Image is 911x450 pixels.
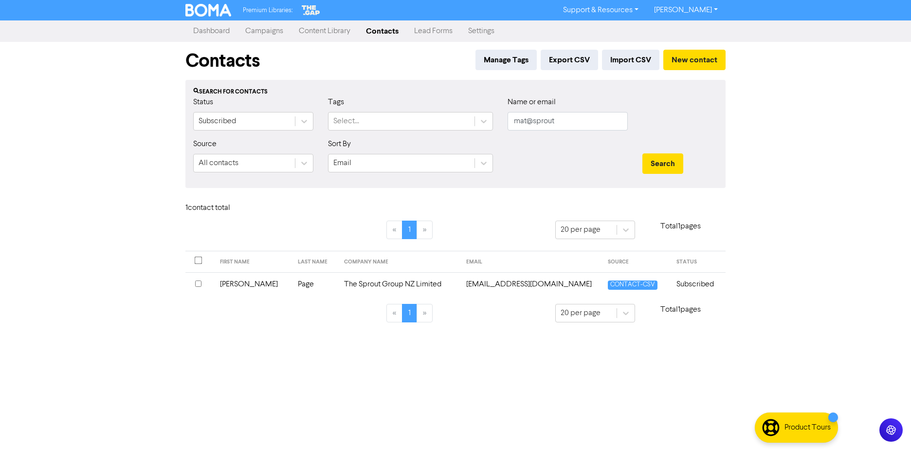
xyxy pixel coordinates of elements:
[243,7,292,14] span: Premium Libraries:
[185,21,237,41] a: Dashboard
[292,272,338,296] td: Page
[460,21,502,41] a: Settings
[561,224,601,236] div: 20 per page
[646,2,726,18] a: [PERSON_NAME]
[508,96,556,108] label: Name or email
[193,96,213,108] label: Status
[555,2,646,18] a: Support & Resources
[541,50,598,70] button: Export CSV
[475,50,537,70] button: Manage Tags
[193,138,217,150] label: Source
[635,304,726,316] p: Total 1 pages
[333,157,351,169] div: Email
[338,272,460,296] td: The Sprout Group NZ Limited
[193,88,718,96] div: Search for contacts
[333,115,359,127] div: Select...
[602,50,659,70] button: Import CSV
[671,272,726,296] td: Subscribed
[358,21,406,41] a: Contacts
[663,50,726,70] button: New contact
[460,251,602,273] th: EMAIL
[635,221,726,232] p: Total 1 pages
[602,251,671,273] th: SOURCE
[671,251,726,273] th: STATUS
[328,138,351,150] label: Sort By
[185,4,231,17] img: BOMA Logo
[862,403,911,450] iframe: Chat Widget
[608,281,657,290] span: CONTACT-CSV
[402,221,417,239] a: Page 1 is your current page
[402,304,417,322] a: Page 1 is your current page
[300,4,322,17] img: The Gap
[199,157,238,169] div: All contacts
[642,153,683,174] button: Search
[406,21,460,41] a: Lead Forms
[214,272,292,296] td: [PERSON_NAME]
[338,251,460,273] th: COMPANY NAME
[214,251,292,273] th: FIRST NAME
[199,115,236,127] div: Subscribed
[561,307,601,319] div: 20 per page
[185,204,263,213] h6: 1 contact total
[292,251,338,273] th: LAST NAME
[460,272,602,296] td: mat@sproutfs.co.nz
[328,96,344,108] label: Tags
[237,21,291,41] a: Campaigns
[185,50,260,72] h1: Contacts
[291,21,358,41] a: Content Library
